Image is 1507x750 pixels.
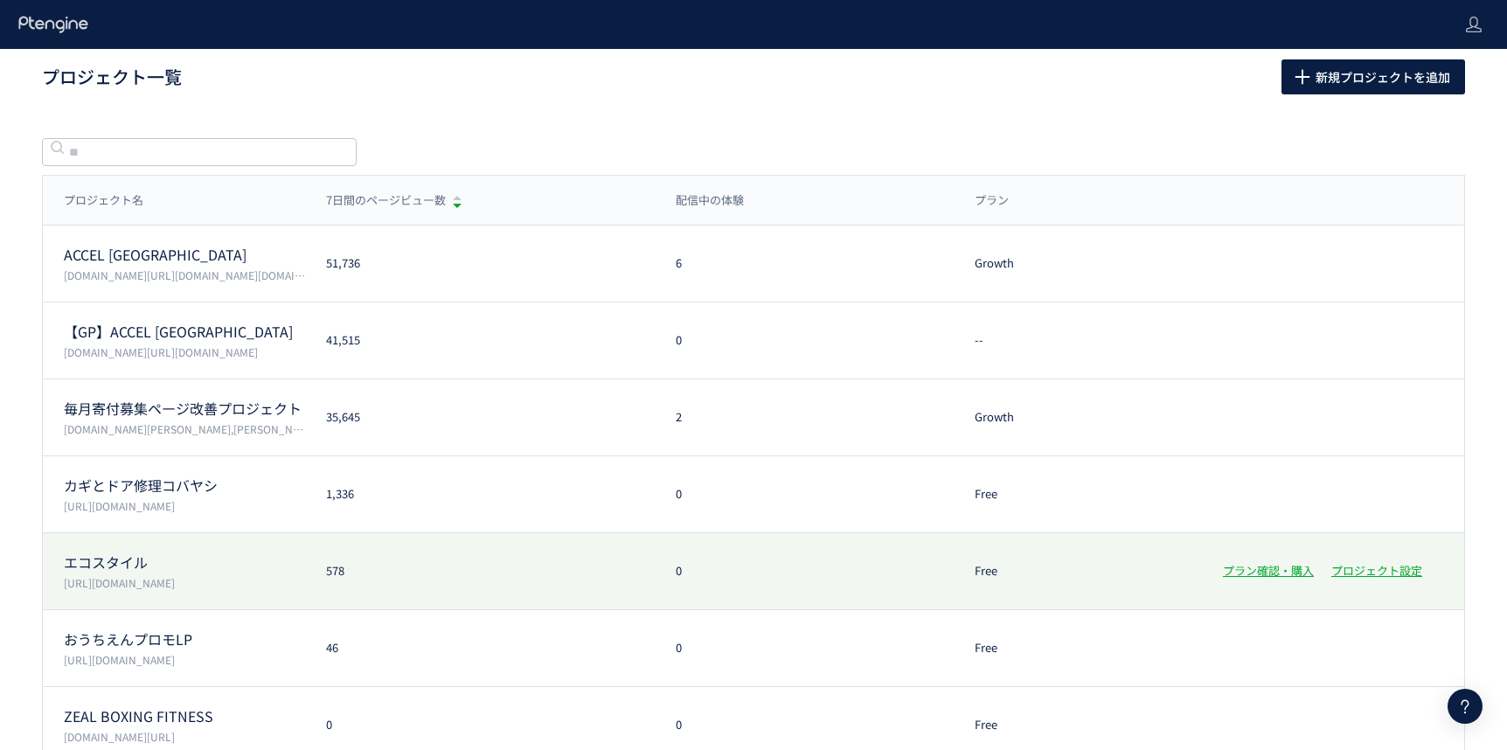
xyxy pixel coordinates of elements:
p: www.cira-foundation.or.jp,cira-foundation.my.salesforce-sites.com/ [64,421,305,436]
div: 0 [655,486,953,503]
a: プラン確認・購入 [1223,562,1314,579]
span: プラン [975,192,1009,209]
div: Free [954,563,1202,580]
span: プロジェクト名 [64,192,143,209]
div: 6 [655,255,953,272]
p: ACCEL JAPAN [64,245,305,265]
p: accel-japan.com/,secure-link.jp/ [64,344,305,359]
div: Free [954,486,1202,503]
span: 新規プロジェクトを追加 [1316,59,1450,94]
p: https://www.style-eco.com/takuhai-kaitori/ [64,575,305,590]
div: 0 [305,717,655,733]
h1: プロジェクト一覧 [42,65,1243,90]
div: 2 [655,409,953,426]
p: zeal-b.com/lp/ [64,729,305,744]
p: https://i.ouchien.jp/ [64,652,305,667]
p: https://kagidoakobayashi.com/lp/ [64,498,305,513]
button: 新規プロジェクトを追加 [1281,59,1465,94]
p: 【GP】ACCEL JAPAN [64,322,305,342]
div: 578 [305,563,655,580]
div: Free [954,640,1202,656]
div: 41,515 [305,332,655,349]
div: 0 [655,563,953,580]
span: 配信中の体験 [676,192,744,209]
p: おうちえんプロモLP [64,629,305,649]
a: プロジェクト設定 [1331,562,1422,579]
p: ZEAL BOXING FITNESS [64,706,305,726]
div: -- [954,332,1202,349]
div: 0 [655,332,953,349]
p: accel-japan.com/,secure-link.jp/,trendfocus-media.com [64,267,305,282]
p: エコスタイル [64,552,305,573]
div: 0 [655,717,953,733]
div: 1,336 [305,486,655,503]
div: Growth [954,409,1202,426]
div: 51,736 [305,255,655,272]
div: Free [954,717,1202,733]
div: 46 [305,640,655,656]
p: カギとドア修理コバヤシ [64,476,305,496]
span: 7日間のページビュー数 [326,192,446,209]
p: 毎月寄付募集ページ改善プロジェクト [64,399,305,419]
div: 35,645 [305,409,655,426]
div: Growth [954,255,1202,272]
div: 0 [655,640,953,656]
